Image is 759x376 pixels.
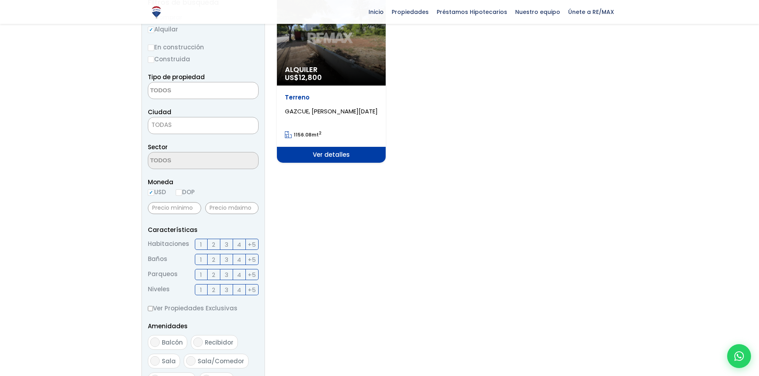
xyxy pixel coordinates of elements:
[248,285,256,295] span: +5
[212,240,215,249] span: 2
[212,255,215,265] span: 2
[388,6,433,18] span: Propiedades
[162,338,183,347] span: Balcón
[319,130,322,136] sup: 2
[205,202,259,214] input: Precio máximo
[148,73,205,81] span: Tipo de propiedad
[294,131,312,138] span: 1156.08
[148,284,170,295] span: Niveles
[148,254,167,265] span: Baños
[200,255,202,265] span: 1
[225,240,228,249] span: 3
[148,306,153,311] input: Ver Propiedades Exclusivas
[200,285,202,295] span: 1
[148,24,259,34] label: Alquilar
[148,56,154,63] input: Construida
[248,270,256,280] span: +5
[285,72,322,82] span: US$
[148,225,259,235] p: Características
[237,240,241,249] span: 4
[198,357,244,365] span: Sala/Comedor
[200,240,202,249] span: 1
[151,121,172,129] span: TODAS
[148,189,154,196] input: USD
[285,107,378,115] span: GAZCUE, [PERSON_NAME][DATE]
[148,177,259,187] span: Moneda
[148,108,171,116] span: Ciudad
[148,187,166,197] label: USD
[248,240,256,249] span: +5
[205,338,233,347] span: Recibidor
[150,337,160,347] input: Balcón
[149,5,163,19] img: Logo de REMAX
[212,285,215,295] span: 2
[148,143,168,151] span: Sector
[248,255,256,265] span: +5
[285,94,378,101] p: Terreno
[365,6,388,18] span: Inicio
[148,239,189,250] span: Habitaciones
[285,131,322,138] span: mt
[237,255,241,265] span: 4
[511,6,564,18] span: Nuestro equipo
[148,82,226,99] textarea: Search
[148,119,258,131] span: TODAS
[237,270,241,280] span: 4
[148,269,178,280] span: Parqueos
[225,285,228,295] span: 3
[148,202,201,214] input: Precio mínimo
[150,356,160,366] input: Sala
[176,187,195,197] label: DOP
[225,255,228,265] span: 3
[162,357,176,365] span: Sala
[148,117,259,134] span: TODAS
[564,6,618,18] span: Únete a RE/MAX
[225,270,228,280] span: 3
[176,189,182,196] input: DOP
[148,152,226,169] textarea: Search
[285,66,378,74] span: Alquiler
[148,27,154,33] input: Alquilar
[193,337,203,347] input: Recibidor
[148,303,259,313] label: Ver Propiedades Exclusivas
[299,72,322,82] span: 12,800
[148,54,259,64] label: Construida
[237,285,241,295] span: 4
[148,45,154,51] input: En construcción
[148,42,259,52] label: En construcción
[200,270,202,280] span: 1
[433,6,511,18] span: Préstamos Hipotecarios
[148,321,259,331] p: Amenidades
[212,270,215,280] span: 2
[277,147,386,163] span: Ver detalles
[186,356,196,366] input: Sala/Comedor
